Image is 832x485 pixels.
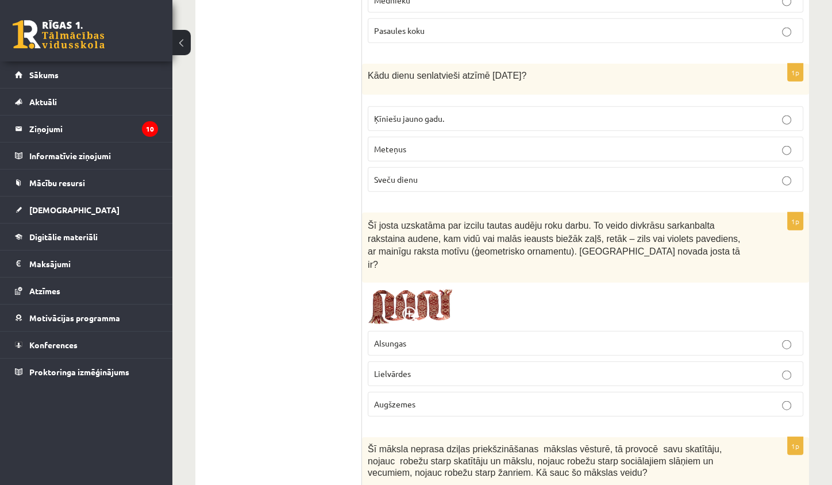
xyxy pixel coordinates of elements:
span: Šī josta uzskatāma par izcilu tautas audēju roku darbu. To veido divkrāsu sarkanbalta rakstaina a... [368,221,740,270]
legend: Informatīvie ziņojumi [29,143,158,169]
span: Konferences [29,340,78,350]
span: Aktuāli [29,97,57,107]
legend: Maksājumi [29,251,158,277]
span: Ķīniešu jauno gadu. [374,113,444,124]
a: Rīgas 1. Tālmācības vidusskola [13,20,105,49]
input: Augšzemes [782,401,791,410]
span: Atzīmes [29,286,60,296]
a: Mācību resursi [15,170,158,196]
input: Lielvārdes [782,371,791,380]
a: [DEMOGRAPHIC_DATA] [15,197,158,223]
a: Motivācijas programma [15,305,158,331]
input: Sveču dienu [782,176,791,186]
span: Kādu dienu senlatvieši atzīmē [DATE]? [368,71,526,80]
span: Augšzemes [374,399,415,409]
i: 10 [142,121,158,137]
span: Pasaules koku [374,25,425,36]
a: Sākums [15,61,158,88]
span: Sākums [29,70,59,80]
a: Aktuāli [15,88,158,115]
span: Lielvārdes [374,368,411,379]
p: 1p [787,63,803,82]
span: Proktoringa izmēģinājums [29,367,129,377]
legend: Ziņojumi [29,116,158,142]
input: Ķīniešu jauno gadu. [782,116,791,125]
span: Mācību resursi [29,178,85,188]
img: 1.png [368,288,454,325]
a: Maksājumi [15,251,158,277]
span: Šī māksla neprasa dziļas priekšzināšanas mākslas vēsturē, tā provocē savu skatītāju, nojauc robež... [368,444,722,478]
span: Digitālie materiāli [29,232,98,242]
p: 1p [787,212,803,230]
a: Ziņojumi10 [15,116,158,142]
a: Informatīvie ziņojumi [15,143,158,169]
input: Meteņus [782,146,791,155]
span: Meteņus [374,144,406,154]
span: Alsungas [374,338,406,348]
a: Atzīmes [15,278,158,304]
input: Pasaules koku [782,28,791,37]
span: [DEMOGRAPHIC_DATA] [29,205,120,215]
a: Proktoringa izmēģinājums [15,359,158,385]
p: 1p [787,437,803,455]
input: Alsungas [782,340,791,349]
span: Motivācijas programma [29,313,120,323]
span: Sveču dienu [374,174,418,184]
a: Digitālie materiāli [15,224,158,250]
a: Konferences [15,332,158,358]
